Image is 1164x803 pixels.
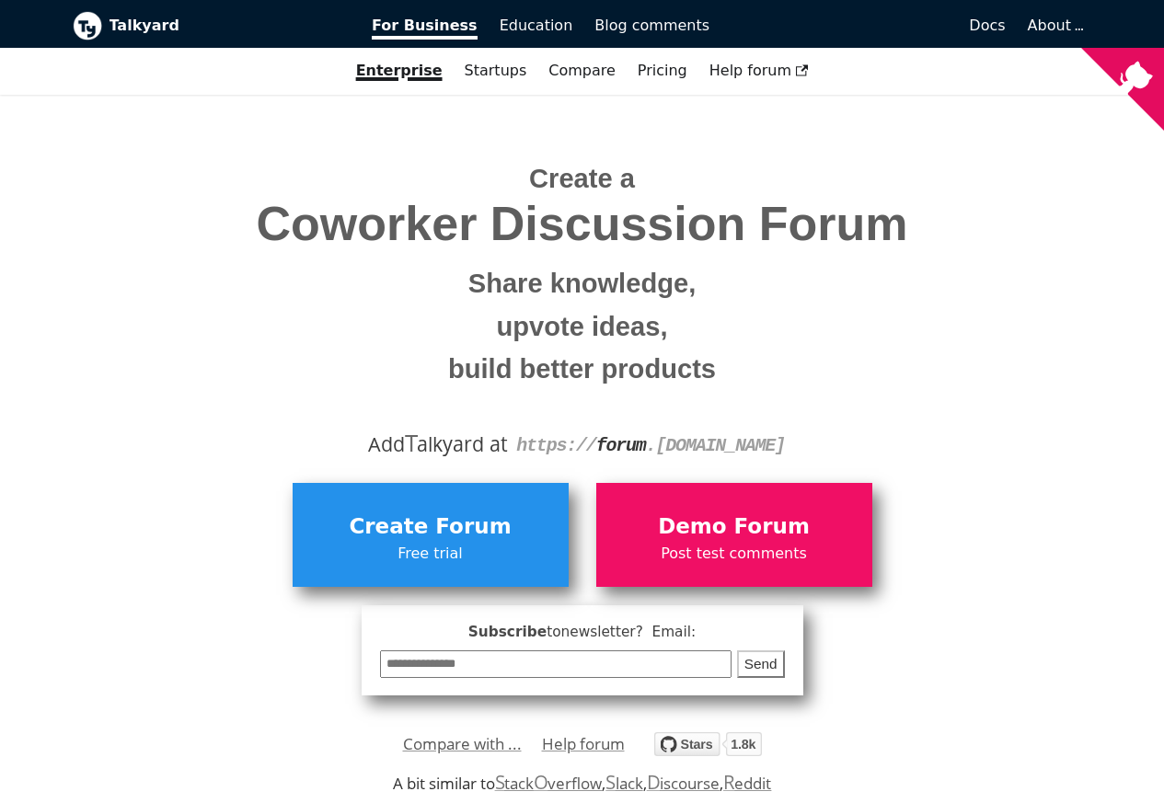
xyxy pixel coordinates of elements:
span: Education [500,17,573,34]
span: Create Forum [302,510,559,545]
span: Coworker Discussion Forum [86,198,1078,250]
a: Help forum [698,55,820,86]
a: Education [489,10,584,41]
a: Compare [548,62,616,79]
a: Talkyard logoTalkyard [73,11,347,40]
span: Demo Forum [605,510,863,545]
strong: forum [596,435,646,456]
code: https:// . [DOMAIN_NAME] [516,435,785,456]
span: Post test comments [605,542,863,566]
a: Reddit [723,773,771,794]
a: Blog comments [583,10,720,41]
span: D [647,769,661,795]
a: For Business [361,10,489,41]
a: Help forum [542,730,625,758]
a: Star debiki/talkyard on GitHub [654,735,762,762]
img: talkyard.svg [654,732,762,756]
span: O [534,769,548,795]
a: Demo ForumPost test comments [596,483,872,586]
a: Docs [720,10,1017,41]
span: R [723,769,735,795]
a: Enterprise [345,55,454,86]
span: Help forum [709,62,809,79]
span: Docs [969,17,1005,34]
a: Compare with ... [403,730,522,758]
span: Create a [529,164,635,193]
button: Send [737,650,785,679]
span: Subscribe [380,621,785,644]
span: For Business [372,17,478,40]
a: About [1028,17,1081,34]
a: StackOverflow [495,773,603,794]
a: Slack [605,773,642,794]
span: S [605,769,616,795]
a: Startups [454,55,538,86]
a: Pricing [627,55,698,86]
a: Discourse [647,773,720,794]
div: Add alkyard at [86,429,1078,460]
span: Blog comments [594,17,709,34]
span: Free trial [302,542,559,566]
img: Talkyard logo [73,11,102,40]
a: Create ForumFree trial [293,483,569,586]
span: to newsletter ? Email: [547,624,696,640]
span: T [405,426,418,459]
small: build better products [86,348,1078,391]
small: upvote ideas, [86,305,1078,349]
small: Share knowledge, [86,262,1078,305]
span: S [495,769,505,795]
b: Talkyard [109,14,347,38]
